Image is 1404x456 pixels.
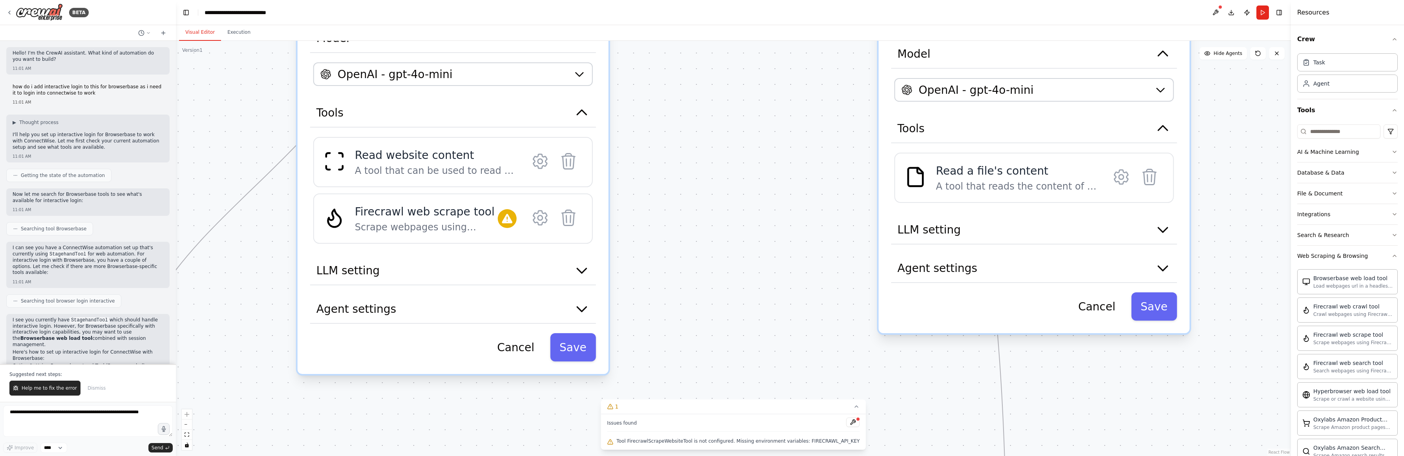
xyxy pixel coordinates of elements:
img: Logo [16,4,63,21]
button: LLM setting [310,256,596,285]
button: OpenAI - gpt-4o-mini [313,62,593,86]
div: Hyperbrowser web load tool [1313,387,1393,395]
div: Search & Research [1297,231,1349,239]
button: Model [310,24,596,53]
span: Tool FirecrawlScrapeWebsiteTool is not configured. Missing environment variables: FIRECRAWL_API_KEY [616,438,859,444]
span: Searching tool Browserbase [21,226,86,232]
span: Send [152,445,163,451]
div: Task [1313,58,1325,66]
span: OpenAI - gpt-4o-mini [338,66,453,82]
img: FirecrawlScrapeWebsiteTool [324,207,346,229]
div: 11:01 AM [13,153,163,159]
div: 11:01 AM [13,207,163,213]
h4: Resources [1297,8,1329,17]
button: zoom out [182,420,192,430]
div: Scrape webpages using Firecrawl and return the contents [355,221,498,233]
div: Browserbase web load tool [1313,274,1393,282]
div: Crawl webpages using Firecrawl and return the contents [1313,311,1393,317]
button: Hide left sidebar [181,7,192,18]
div: BETA [69,8,89,17]
div: 11:01 AM [13,279,163,285]
button: Hide Agents [1199,47,1247,60]
button: Integrations [1297,204,1398,224]
button: Agent settings [891,254,1177,283]
h2: Option 1: Using Browserbase Load Tool (Recommended) [13,363,163,369]
div: Scrape webpages using Firecrawl and return the contents [1313,339,1393,346]
div: File & Document [1297,190,1343,197]
button: OpenAI - gpt-4o-mini [894,78,1174,102]
button: toggle interactivity [182,440,192,450]
div: Web Scraping & Browsing [1297,252,1368,260]
span: Help me to fix the error [22,385,77,391]
button: fit view [182,430,192,440]
button: Hide right sidebar [1274,7,1285,18]
p: I can see you have a ConnectWise automation set up that's currently using for web automation. For... [13,245,163,275]
span: ▶ [13,119,16,126]
div: Oxylabs Amazon Search Scraper tool [1313,444,1393,452]
span: 1 [615,403,618,410]
button: Help me to fix the error [9,381,80,396]
div: Search webpages using Firecrawl and return the results [1313,368,1393,374]
button: Improve [3,443,37,453]
div: React Flow controls [182,409,192,450]
button: Execution [221,24,257,41]
p: Suggested next steps: [9,371,166,378]
img: OxylabsAmazonSearchScraperTool [1302,447,1310,455]
div: Database & Data [1297,169,1344,177]
span: Dismiss [88,385,106,391]
button: Switch to previous chat [135,28,154,38]
button: Agent settings [310,295,596,324]
nav: breadcrumb [205,9,266,16]
div: A tool that can be used to read a website content. [355,164,517,177]
img: HyperbrowserLoadTool [1302,391,1310,399]
button: File & Document [1297,183,1398,204]
span: Getting the state of the automation [21,172,105,179]
img: BrowserbaseLoadTool [1302,278,1310,286]
span: LLM setting [898,222,961,237]
button: ▶Thought process [13,119,58,126]
span: Issues found [607,420,637,426]
img: FirecrawlCrawlWebsiteTool [1302,306,1310,314]
p: I see you currently have which should handle interactive login. However, for Browserbase specific... [13,317,163,348]
img: FileReadTool [905,166,927,188]
button: Tools [310,98,596,128]
div: Integrations [1297,210,1330,218]
div: 11:01 AM [13,99,163,105]
span: Searching tool browser login interactive [21,298,115,304]
span: Improve [15,445,34,451]
div: Scrape Amazon product pages with Oxylabs Amazon Product Scraper [1313,424,1393,430]
div: Firecrawl web search tool [1313,359,1393,367]
span: Model [316,30,349,46]
button: Tools [1297,99,1398,121]
button: Configure tool [526,204,554,232]
button: Save [550,333,596,361]
button: Model [891,40,1177,69]
span: Hide Agents [1214,50,1242,57]
button: Cancel [1069,292,1125,321]
a: React Flow attribution [1269,450,1290,454]
div: Crew [1297,50,1398,99]
span: Model [898,46,931,62]
button: Web Scraping & Browsing [1297,246,1398,266]
button: Database & Data [1297,162,1398,183]
code: StagehandTool [48,251,88,258]
div: Read website content [355,147,517,163]
img: FirecrawlScrapeWebsiteTool [1302,334,1310,342]
button: Tools [891,114,1177,143]
img: FirecrawlSearchTool [1302,363,1310,370]
span: Tools [316,105,344,120]
span: Tools [898,120,925,136]
span: Agent settings [316,301,396,317]
div: Load webpages url in a headless browser using Browserbase and return the contents [1313,283,1393,289]
p: how do i add interactive login to this for browserbase as i need it to login into connectwise to ... [13,84,163,96]
button: Configure tool [526,147,554,175]
span: Agent settings [898,260,977,276]
button: Cancel [488,333,544,361]
p: Hello! I'm the CrewAI assistant. What kind of automation do you want to build? [13,50,163,62]
strong: Browserbase web load tool [20,336,92,341]
img: ScrapeWebsiteTool [324,150,346,172]
button: LLM setting [891,215,1177,244]
button: Send [148,443,173,452]
img: OxylabsAmazonProductScraperTool [1302,419,1310,427]
div: Oxylabs Amazon Product Scraper tool [1313,416,1393,423]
